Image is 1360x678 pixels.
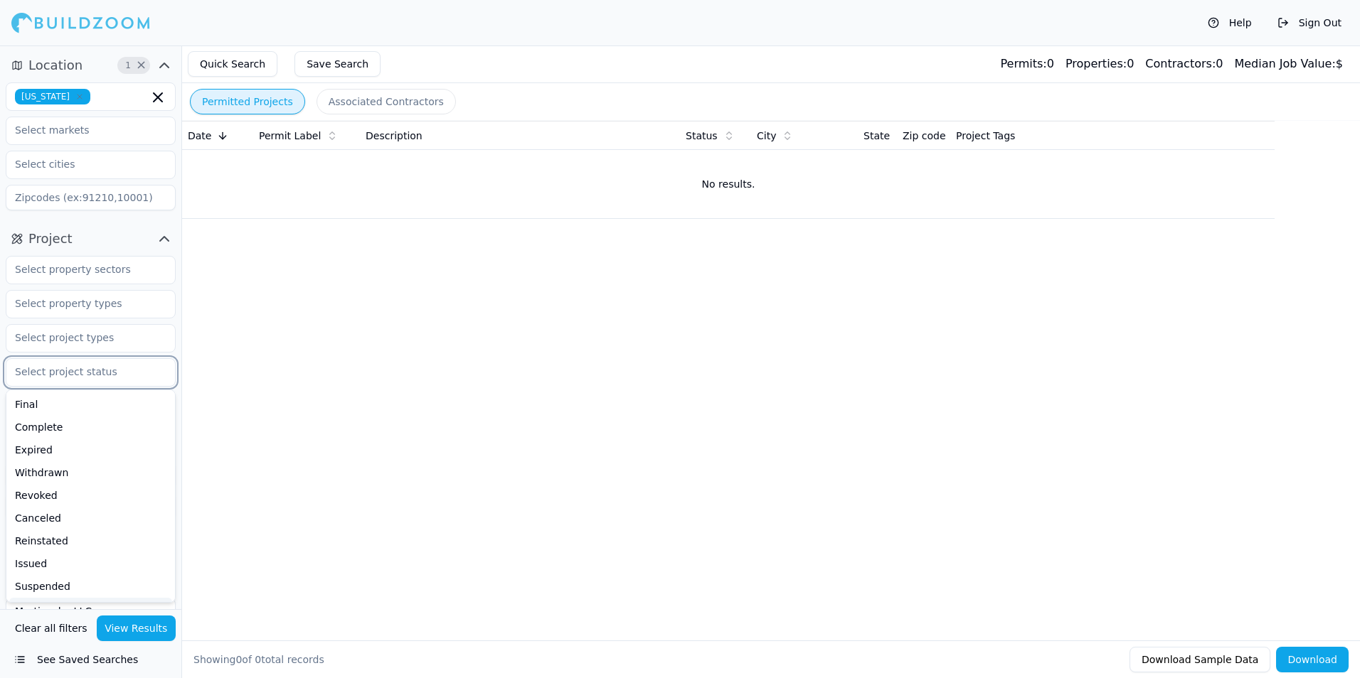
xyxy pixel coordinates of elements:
[6,325,157,350] input: Select project types
[6,389,176,603] div: Suggestions
[6,117,157,143] input: Select markets
[6,359,157,384] input: Select project status
[6,647,176,672] button: See Saved Searches
[6,54,176,77] button: Location1Clear Location filters
[28,55,83,75] span: Location
[235,654,242,665] span: 0
[1201,11,1259,34] button: Help
[366,129,423,143] span: Description
[1000,57,1046,70] span: Permits:
[1145,55,1223,72] div: 0
[9,529,172,552] div: Reinstated
[317,89,456,114] button: Associated Contractors
[1130,647,1270,672] button: Download Sample Data
[864,129,890,143] span: State
[294,51,381,77] button: Save Search
[97,615,176,641] button: View Results
[9,598,172,620] div: Approved
[6,227,176,250] button: Project
[9,438,172,461] div: Expired
[9,461,172,484] div: Withdrawn
[9,484,172,507] div: Revoked
[188,129,211,143] span: Date
[28,229,73,249] span: Project
[259,129,321,143] span: Permit Label
[136,62,147,69] span: Clear Location filters
[956,129,1015,143] span: Project Tags
[9,416,172,438] div: Complete
[9,393,172,416] div: Final
[190,89,305,114] button: Permitted Projects
[255,654,261,665] span: 0
[9,552,172,575] div: Issued
[6,151,157,177] input: Select cities
[6,291,157,316] input: Select property types
[11,615,91,641] button: Clear all filters
[1234,55,1343,72] div: $
[9,575,172,598] div: Suspended
[1145,57,1216,70] span: Contractors:
[15,89,90,104] span: [US_STATE]
[1066,55,1134,72] div: 0
[1000,55,1053,72] div: 0
[182,150,1275,218] td: No results.
[1066,57,1127,70] span: Properties:
[757,129,776,143] span: City
[6,185,176,210] input: Zipcodes (ex:91210,10001)
[1276,647,1349,672] button: Download
[188,51,277,77] button: Quick Search
[1234,57,1335,70] span: Median Job Value:
[903,129,946,143] span: Zip code
[686,129,718,143] span: Status
[193,652,324,667] div: Showing of total records
[6,257,157,282] input: Select property sectors
[1270,11,1349,34] button: Sign Out
[9,507,172,529] div: Canceled
[121,58,135,72] span: 1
